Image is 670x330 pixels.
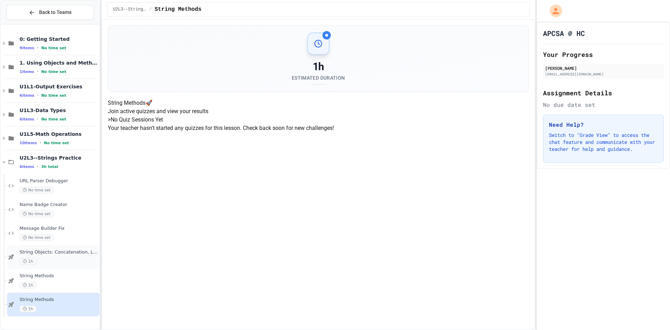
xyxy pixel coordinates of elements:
[20,258,36,265] span: 1h
[549,120,658,129] h3: Need Help?
[37,93,38,98] span: •
[20,306,36,312] span: 1h
[40,140,41,146] span: •
[20,282,36,288] span: 1h
[20,234,54,241] span: No time set
[37,69,38,74] span: •
[41,164,58,169] span: 3h total
[543,50,664,59] h2: Your Progress
[108,107,529,116] p: Join active quizzes and view your results
[108,116,529,124] h5: > No Quiz Sessions Yet
[37,164,38,169] span: •
[20,164,34,169] span: 6 items
[20,131,98,137] span: U1L5-Math Operations
[545,65,662,71] div: [PERSON_NAME]
[20,117,34,122] span: 6 items
[20,226,98,232] span: Message Builder Fix
[292,74,345,81] div: Estimated Duration
[543,88,664,98] h2: Assignment Details
[41,93,66,98] span: No time set
[149,7,152,12] span: /
[37,45,38,51] span: •
[39,9,72,16] span: Back to Teams
[20,249,98,255] span: String Objects: Concatenation, Literals, and More
[549,132,658,153] p: Switch to "Grade View" to access the chat feature and communicate with your teacher for help and ...
[37,116,38,122] span: •
[108,124,529,132] p: Your teacher hasn't started any quizzes for this lesson. Check back soon for new challenges!
[20,60,98,66] span: 1. Using Objects and Methods
[543,101,664,109] div: No due date set
[20,93,34,98] span: 6 items
[41,69,66,74] span: No time set
[20,273,98,279] span: String Methods
[292,60,345,73] div: 1h
[545,72,662,77] div: [EMAIL_ADDRESS][DOMAIN_NAME]
[542,3,564,19] div: My Account
[44,141,69,145] span: No time set
[108,99,529,107] h4: String Methods 🚀
[20,155,98,161] span: U2L3--Strings Practice
[20,36,98,42] span: 0: Getting Started
[20,187,54,193] span: No time set
[20,178,98,184] span: URL Parser Debugger
[41,46,66,50] span: No time set
[543,28,585,38] h1: APCSA @ HC
[41,117,66,122] span: No time set
[20,297,98,303] span: String Methods
[6,5,94,20] button: Back to Teams
[113,7,147,12] span: U2L3--Strings Practice
[20,107,98,113] span: U1L3-Data Types
[20,141,37,145] span: 10 items
[20,211,54,217] span: No time set
[20,46,34,50] span: 9 items
[20,69,34,74] span: 1 items
[20,202,98,208] span: Name Badge Creator
[20,83,98,90] span: U1L1-Output Exercises
[155,5,201,14] span: String Methods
